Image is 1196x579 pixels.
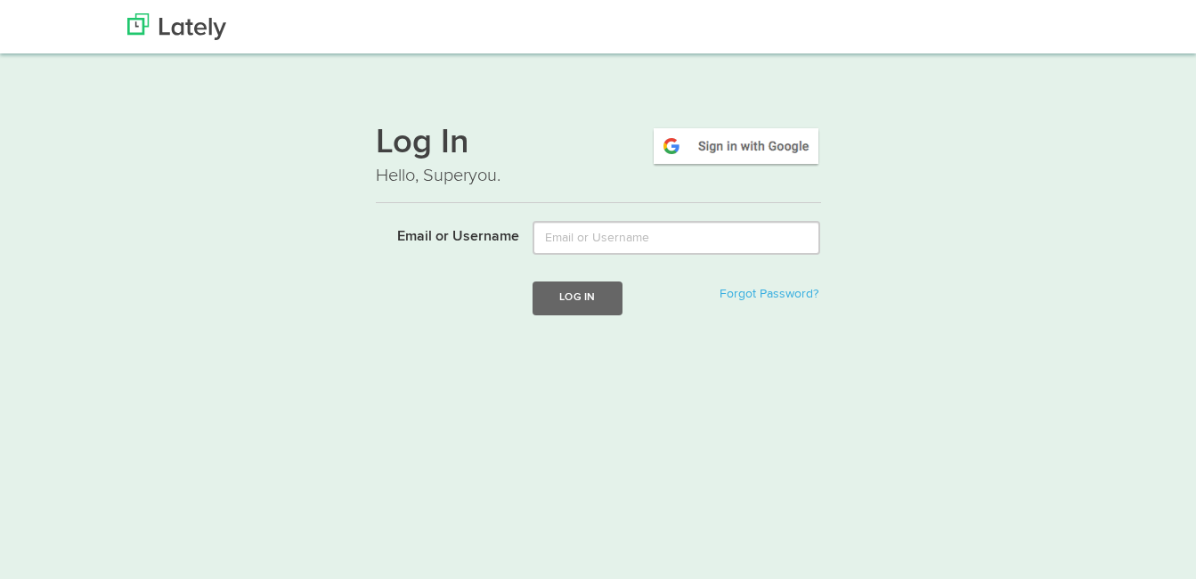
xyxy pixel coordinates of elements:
input: Email or Username [533,221,820,255]
a: Forgot Password? [720,288,818,300]
img: google-signin.png [651,126,821,167]
h1: Log In [376,126,821,163]
img: Lately [127,13,226,40]
button: Log In [533,281,622,314]
label: Email or Username [362,221,520,248]
p: Hello, Superyou. [376,163,821,189]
